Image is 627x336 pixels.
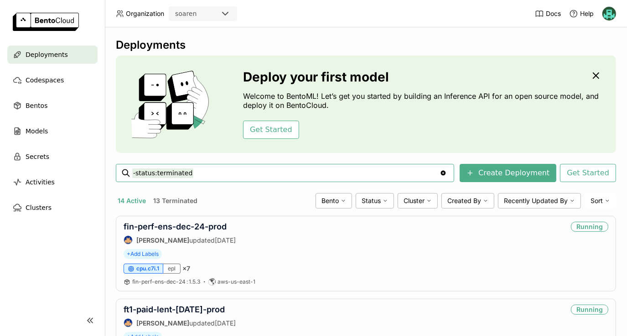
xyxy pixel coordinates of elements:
button: 14 Active [116,195,148,207]
span: cpu.c7i.1 [136,265,159,272]
button: 13 Terminated [151,195,199,207]
img: Nhan Le [602,7,616,20]
span: Bento [321,197,339,205]
span: Cluster [404,197,425,205]
svg: Clear value [440,169,447,177]
span: +Add Labels [124,249,162,259]
button: Get Started [560,164,616,182]
div: epl [163,264,181,274]
a: Bentos [7,97,98,115]
a: Secrets [7,148,98,166]
img: logo [13,13,79,31]
div: Sort [585,193,616,209]
span: Docs [546,10,561,18]
span: [DATE] [215,319,236,327]
span: Bentos [26,100,47,111]
a: Docs [535,9,561,18]
span: aws-us-east-1 [218,278,255,285]
input: Selected soaren. [197,10,198,19]
span: Created By [447,197,481,205]
h3: Deploy your first model [243,70,603,84]
span: : [187,278,188,285]
div: Help [569,9,594,18]
button: Get Started [243,121,299,139]
a: fin-perf-ens-dec-24-prod [124,222,227,231]
span: fin-perf-ens-dec-24 1.5.3 [132,278,200,285]
span: Help [580,10,594,18]
span: Sort [591,197,603,205]
img: cover onboarding [123,70,221,138]
span: Clusters [26,202,52,213]
a: Models [7,122,98,140]
p: Welcome to BentoML! Let’s get you started by building an Inference API for an open source model, ... [243,92,603,110]
span: Recently Updated By [504,197,568,205]
span: Status [362,197,381,205]
div: Cluster [398,193,438,209]
div: updated [124,235,236,244]
div: Recently Updated By [498,193,581,209]
div: Deployments [116,38,616,52]
span: Codespaces [26,75,64,86]
span: Models [26,126,48,137]
div: updated [124,318,236,327]
img: Max Forlini [124,319,132,327]
strong: [PERSON_NAME] [136,319,189,327]
div: Running [571,305,608,315]
div: soaren [175,9,197,18]
input: Search [132,166,440,180]
img: Max Forlini [124,236,132,244]
div: Created By [441,193,494,209]
span: [DATE] [215,236,236,244]
a: fin-perf-ens-dec-24:1.5.3 [132,278,200,285]
strong: [PERSON_NAME] [136,236,189,244]
a: Deployments [7,46,98,64]
span: × 7 [182,265,190,273]
span: Activities [26,177,55,188]
a: Activities [7,173,98,191]
a: Codespaces [7,71,98,89]
div: Bento [316,193,352,209]
div: Running [571,222,608,232]
div: Status [356,193,394,209]
button: Create Deployment [460,164,556,182]
span: Secrets [26,151,49,162]
a: Clusters [7,199,98,217]
span: Organization [126,10,164,18]
a: ft1-paid-lent-[DATE]-prod [124,305,225,314]
span: Deployments [26,49,68,60]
